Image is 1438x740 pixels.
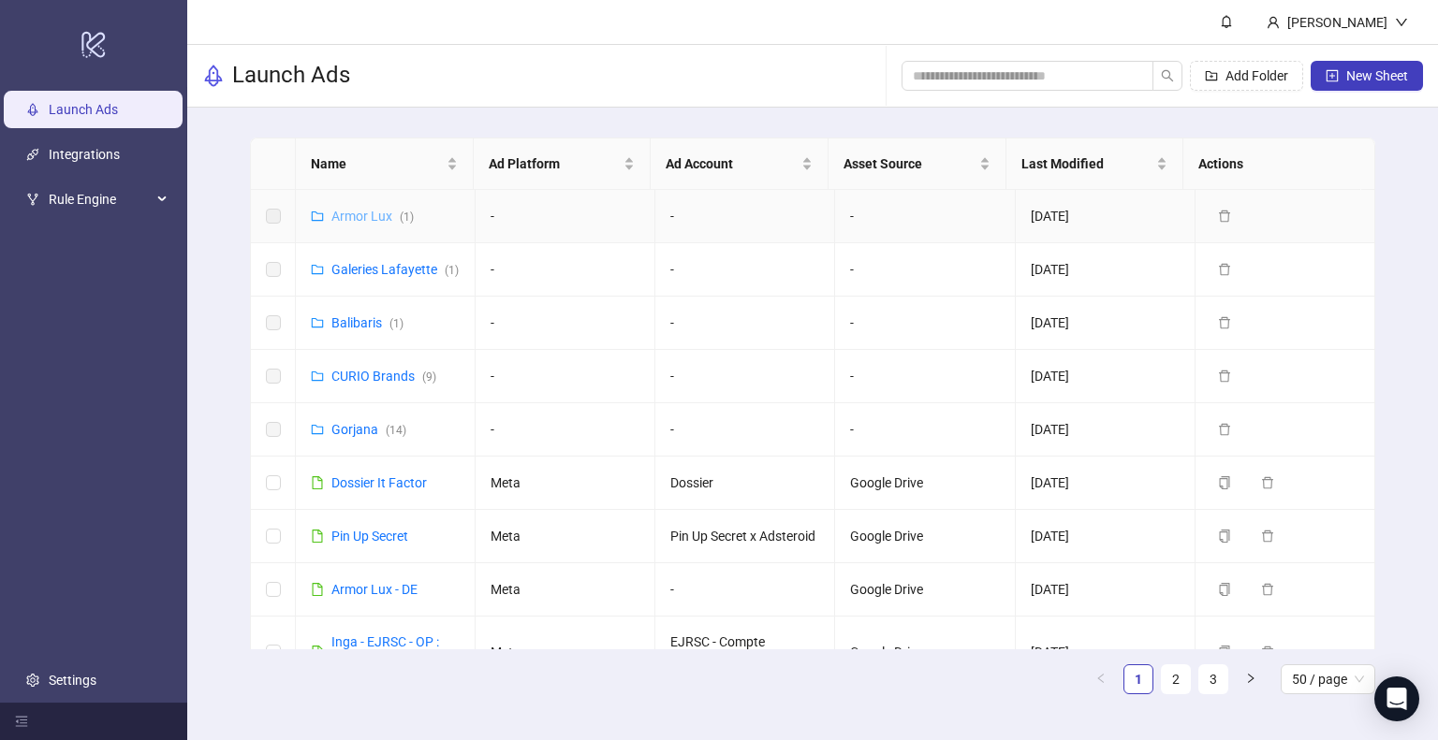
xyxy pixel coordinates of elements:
span: down [1395,16,1408,29]
td: [DATE] [1016,457,1196,510]
span: copy [1218,476,1231,489]
span: delete [1261,530,1274,543]
td: - [655,190,835,243]
td: [DATE] [1016,243,1196,297]
span: delete [1261,476,1274,489]
a: Launch Ads [49,102,118,117]
a: Gorjana(14) [331,422,406,437]
td: - [655,243,835,297]
td: - [476,297,655,350]
td: Pin Up Secret x Adsteroid [655,510,835,563]
td: [DATE] [1016,350,1196,403]
li: Previous Page [1086,664,1116,694]
td: Google Drive [835,563,1015,617]
div: Open Intercom Messenger [1374,676,1419,721]
span: New Sheet [1346,68,1408,83]
span: delete [1218,316,1231,329]
span: file [311,646,324,659]
span: delete [1261,583,1274,596]
div: Page Size [1281,664,1375,694]
span: delete [1218,370,1231,383]
span: ( 1 ) [400,210,414,224]
a: Inga - EJRSC - OP : Promo rentrée [331,634,439,670]
span: file [311,530,324,543]
button: Add Folder [1190,61,1303,91]
span: file [311,583,324,596]
span: file [311,476,324,489]
span: bell [1220,15,1233,28]
span: ( 1 ) [445,264,459,277]
span: plus-square [1326,69,1339,82]
span: rocket [202,65,225,87]
td: - [835,403,1015,457]
span: search [1161,69,1174,82]
span: ( 1 ) [389,317,404,330]
th: Ad Account [651,138,829,190]
td: Meta [476,510,655,563]
a: Dossier It Factor [331,475,427,490]
span: 50 / page [1292,665,1364,693]
a: CURIO Brands(9) [331,369,436,384]
button: left [1086,664,1116,694]
span: folder [311,210,324,223]
td: [DATE] [1016,617,1196,689]
a: Integrations [49,147,120,162]
th: Last Modified [1006,138,1184,190]
td: Meta [476,617,655,689]
span: delete [1261,646,1274,659]
span: Ad Platform [489,153,621,174]
span: right [1245,673,1256,684]
td: EJRSC - Compte [PERSON_NAME] [655,617,835,689]
span: delete [1218,263,1231,276]
span: copy [1218,530,1231,543]
span: fork [26,193,39,206]
a: Settings [49,673,96,688]
span: ( 14 ) [386,424,406,437]
td: - [655,350,835,403]
span: ( 9 ) [422,370,436,384]
td: - [655,563,835,617]
span: folder [311,370,324,383]
a: 1 [1124,665,1152,693]
span: delete [1218,210,1231,223]
th: Asset Source [829,138,1006,190]
td: Meta [476,563,655,617]
a: 3 [1199,665,1227,693]
span: Ad Account [666,153,798,174]
td: Dossier [655,457,835,510]
span: left [1095,673,1107,684]
span: Add Folder [1225,68,1288,83]
a: 2 [1162,665,1190,693]
td: - [476,190,655,243]
td: - [835,297,1015,350]
td: - [476,350,655,403]
td: - [655,403,835,457]
span: user [1267,16,1280,29]
h3: Launch Ads [232,61,350,91]
span: copy [1218,646,1231,659]
span: folder [311,263,324,276]
li: Next Page [1236,664,1266,694]
th: Name [296,138,474,190]
div: [PERSON_NAME] [1280,12,1395,33]
td: [DATE] [1016,403,1196,457]
td: Meta [476,457,655,510]
span: Last Modified [1021,153,1153,174]
span: folder [311,423,324,436]
button: right [1236,664,1266,694]
td: Google Drive [835,457,1015,510]
span: copy [1218,583,1231,596]
span: Name [311,153,443,174]
th: Actions [1183,138,1361,190]
span: Rule Engine [49,181,152,218]
a: Balibaris(1) [331,315,404,330]
td: [DATE] [1016,563,1196,617]
li: 2 [1161,664,1191,694]
li: 1 [1123,664,1153,694]
td: - [476,403,655,457]
td: - [835,350,1015,403]
td: [DATE] [1016,190,1196,243]
span: Asset Source [844,153,976,174]
td: - [835,243,1015,297]
td: - [655,297,835,350]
